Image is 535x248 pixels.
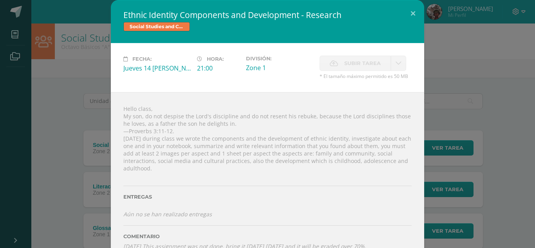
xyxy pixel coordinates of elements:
[123,210,212,218] i: Aún no se han realizado entregas
[320,56,391,71] label: La fecha de entrega ha expirado
[132,56,152,62] span: Fecha:
[123,64,191,72] div: Jueves 14 [PERSON_NAME]
[123,9,412,20] h2: Ethnic Identity Components and Development - Research
[246,56,313,62] label: División:
[344,56,381,71] span: Subir tarea
[197,64,240,72] div: 21:00
[246,63,313,72] div: Zone 1
[207,56,224,62] span: Hora:
[391,56,406,71] a: La fecha de entrega ha expirado
[123,234,412,239] label: Comentario
[123,194,412,200] label: Entregas
[123,22,190,31] span: Social Studies and Civics II
[320,73,412,80] span: * El tamaño máximo permitido es 50 MB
